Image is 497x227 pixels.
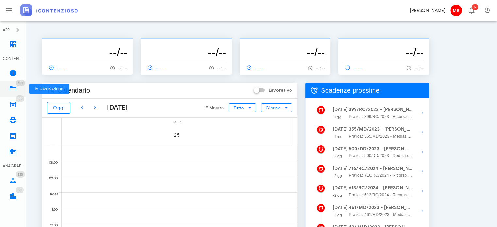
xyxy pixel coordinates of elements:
a: ------ [146,63,167,72]
small: -2 gg [333,193,342,198]
h3: --/-- [146,46,226,59]
div: 11:00 [42,206,59,213]
strong: 461/MD/2023 - [PERSON_NAME] - Impugnare la Decisione del Giudice (Favorevole) [349,204,413,211]
span: 325 [18,172,23,177]
span: Calendario [58,85,90,96]
div: CONTENZIOSO [3,56,24,62]
small: -2 gg [333,173,342,178]
span: Pratica: 500/DD/2023 - Deduzioni Difensive contro Agenzia delle entrate-Riscossione (Udienza) [349,153,413,159]
button: Mostra dettagli [416,165,429,178]
p: -------------- [146,41,226,46]
span: Pratica: 399/RC/2023 - Ricorso contro Agenzia delle entrate-Riscossione (Udienza) [349,113,413,120]
small: -1 gg [333,134,341,139]
span: Oggi [53,105,65,111]
p: -------------- [245,41,325,46]
span: -- : -- [316,66,325,70]
span: Distintivo [472,4,478,10]
small: Mostra [209,105,224,111]
span: ------ [245,65,264,71]
span: Pratica: 355/MD/2023 - Mediazione / Reclamo contro Agenzia delle entrate-Riscossione (Udienza) [349,133,413,139]
div: mer [62,118,292,126]
span: 317 [18,97,22,101]
strong: 716/RC/2024 - [PERSON_NAME] - Depositare Documenti per Udienza [349,165,413,172]
div: 08:00 [42,159,59,166]
strong: [DATE] [333,205,348,210]
button: MB [448,3,464,18]
strong: 355/MD/2023 - [PERSON_NAME] - Depositare Documenti per Udienza [349,126,413,133]
h3: --/-- [343,46,424,59]
span: ------ [343,65,362,71]
small: -2 gg [333,154,342,158]
button: 25 [168,126,186,144]
span: Tutto [233,105,244,110]
div: 09:00 [42,175,59,182]
span: Distintivo [16,95,24,102]
span: Distintivo [16,187,24,193]
strong: [DATE] [333,107,348,112]
div: [PERSON_NAME] [410,7,445,14]
strong: [DATE] [333,126,348,132]
span: ------ [47,65,66,71]
span: MB [450,5,462,16]
span: -- : -- [217,66,226,70]
h3: --/-- [47,46,127,59]
span: Pratica: 613/RC/2024 - Ricorso contro Agenzia delle entrate-Riscossione (Udienza) [349,192,413,198]
strong: [DATE] [333,185,348,191]
button: Mostra dettagli [416,185,429,198]
button: Giorno [261,103,292,112]
strong: 613/RC/2024 - [PERSON_NAME] - Depositare Documenti per Udienza [349,185,413,192]
button: Mostra dettagli [416,106,429,119]
a: ------ [47,63,69,72]
small: -3 gg [333,213,342,217]
button: Tutto [229,103,256,112]
strong: 399/RC/2023 - [PERSON_NAME] - Depositare Documenti per Udienza [349,106,413,113]
button: Oggi [47,102,70,114]
div: ANAGRAFICA [3,163,24,169]
label: Lavorativo [269,87,292,94]
span: Pratica: 461/MD/2023 - Mediazione / Reclamo contro [PERSON_NAME] srl (Udienza) [349,211,413,218]
span: Scadenze prossime [321,85,380,96]
span: -- : -- [414,66,424,70]
span: Giorno [265,105,281,110]
span: -- : -- [118,66,127,70]
span: Distintivo [16,80,25,86]
p: -------------- [343,41,424,46]
strong: 500/DD/2023 - [PERSON_NAME] TERMINE - Impugnare la Decisione del Giudice [349,145,413,153]
span: 25 [168,132,186,138]
strong: [DATE] [333,166,348,171]
span: 88 [18,188,22,192]
p: -------------- [47,41,127,46]
span: Pratica: 716/RC/2024 - Ricorso contro Creset spa (Udienza) [349,172,413,179]
span: Distintivo [16,171,25,178]
small: -1 gg [333,115,341,119]
strong: [DATE] [333,146,348,152]
button: Distintivo [464,3,479,18]
img: logo-text-2x.png [20,4,78,16]
a: ------ [343,63,365,72]
span: ------ [146,65,165,71]
button: Mostra dettagli [416,204,429,217]
h3: --/-- [245,46,325,59]
div: [DATE] [102,103,128,113]
button: Mostra dettagli [416,145,429,158]
button: Mostra dettagli [416,126,429,139]
div: 10:00 [42,190,59,198]
a: ------ [245,63,266,72]
span: 633 [18,81,23,85]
